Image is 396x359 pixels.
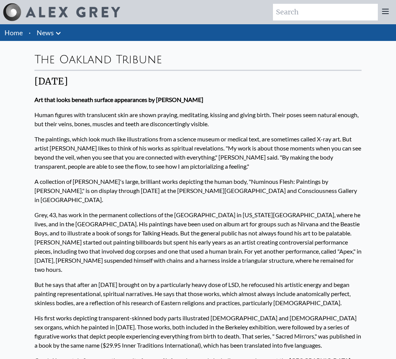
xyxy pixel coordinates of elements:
p: A collection of [PERSON_NAME]'s large, brilliant works depicting the human body, "Numinous Flesh:... [34,174,362,207]
p: His first works depicting transparent-skinned body parts illustrated [DEMOGRAPHIC_DATA] and [DEMO... [34,310,362,353]
a: News [37,27,54,38]
a: Home [5,28,23,37]
div: The Oakland Tribune [34,47,362,70]
div: [DATE] [34,75,362,88]
input: Search [273,4,378,20]
p: Human figures with translucent skin are shown praying, meditating, kissing and giving birth. Thei... [34,107,362,132]
p: Grey, 43, has work in the permanent collections of the [GEOGRAPHIC_DATA] in [US_STATE][GEOGRAPHIC... [34,207,362,277]
li: · [26,24,34,41]
strong: Art that looks beneath surface appearances by [PERSON_NAME] [34,96,203,103]
p: But he says that after an [DATE] brought on by a particularly heavy dose of LSD, he refocused his... [34,277,362,310]
p: The paintings, which look much like illustrations from a science museum or medical text, are some... [34,132,362,174]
